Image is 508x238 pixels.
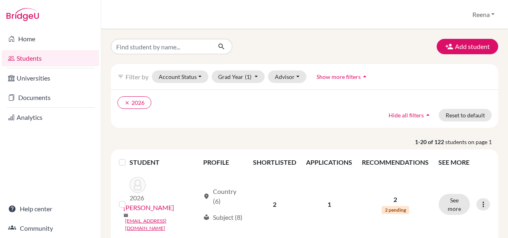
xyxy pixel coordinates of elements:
button: Account Status [152,70,208,83]
button: clear2026 [117,96,151,109]
p: 2 [362,195,429,204]
img: Bridge-U [6,8,39,21]
span: local_library [203,214,210,221]
span: mail [123,213,128,218]
button: Hide all filtersarrow_drop_up [382,109,439,121]
span: Hide all filters [389,112,424,119]
a: Help center [2,201,99,217]
i: clear [124,100,130,106]
th: RECOMMENDATIONS [357,153,434,172]
i: filter_list [117,73,124,80]
th: SHORTLISTED [249,153,302,172]
button: Reset to default [439,109,492,121]
a: Community [2,220,99,236]
a: [EMAIL_ADDRESS][DOMAIN_NAME] [125,217,199,232]
a: Home [2,31,99,47]
button: Show more filtersarrow_drop_up [310,70,376,83]
span: Show more filters [317,73,361,80]
a: Students [2,50,99,66]
th: SEE MORE [434,153,495,172]
th: STUDENT [130,153,198,172]
td: 1 [302,172,357,237]
a: Documents [2,89,99,106]
th: APPLICATIONS [302,153,357,172]
button: Advisor [268,70,306,83]
div: Country (6) [203,187,244,206]
span: (1) [245,73,252,80]
th: PROFILE [198,153,249,172]
span: Filter by [125,73,149,81]
button: Reena [469,7,498,22]
button: See more [439,194,470,215]
button: Grad Year(1) [212,70,265,83]
span: 2 pending [382,206,409,214]
span: location_on [203,193,210,200]
span: students on page 1 [445,138,498,146]
div: Subject (8) [203,212,242,222]
a: Analytics [2,109,99,125]
strong: 1-20 of 122 [415,138,445,146]
a: [PERSON_NAME] [123,203,174,212]
button: Add student [437,39,498,54]
i: arrow_drop_up [361,72,369,81]
td: 2 [249,172,302,237]
input: Find student by name... [111,39,211,54]
p: 2026 [130,193,146,203]
a: Universities [2,70,99,86]
i: arrow_drop_up [424,111,432,119]
img: Aggarwal, Ashriti [130,177,146,193]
